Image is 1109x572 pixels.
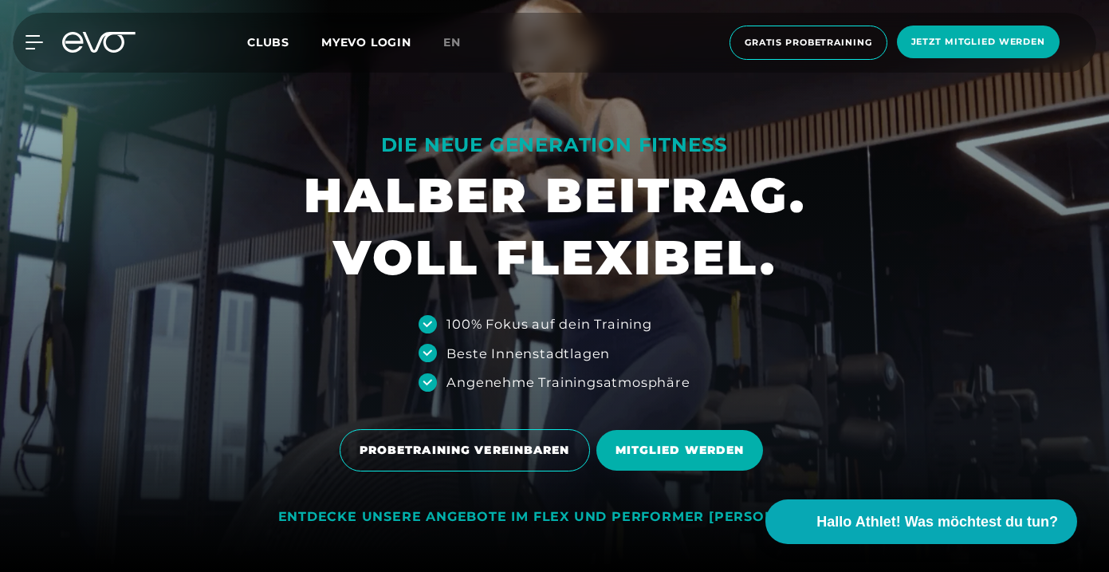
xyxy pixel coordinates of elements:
span: MITGLIED WERDEN [615,442,745,459]
div: 100% Fokus auf dein Training [446,314,651,333]
a: MITGLIED WERDEN [596,418,770,483]
span: Gratis Probetraining [745,36,872,49]
div: Angenehme Trainingsatmosphäre [446,373,690,392]
span: Jetzt Mitglied werden [911,35,1045,49]
a: PROBETRAINING VEREINBAREN [340,417,596,483]
span: PROBETRAINING VEREINBAREN [360,442,570,459]
a: Gratis Probetraining [725,26,892,60]
div: ENTDECKE UNSERE ANGEBOTE IM FLEX UND PERFORMER [PERSON_NAME] [278,509,832,526]
div: DIE NEUE GENERATION FITNESS [304,132,806,158]
span: Clubs [247,35,289,49]
div: Beste Innenstadtlagen [446,344,610,363]
a: Clubs [247,34,321,49]
span: en [443,35,461,49]
a: en [443,34,480,52]
span: Hallo Athlet! Was möchtest du tun? [816,511,1058,533]
h1: HALBER BEITRAG. VOLL FLEXIBEL. [304,164,806,289]
button: Hallo Athlet! Was möchtest du tun? [765,499,1077,544]
a: MYEVO LOGIN [321,35,411,49]
a: Jetzt Mitglied werden [892,26,1064,60]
